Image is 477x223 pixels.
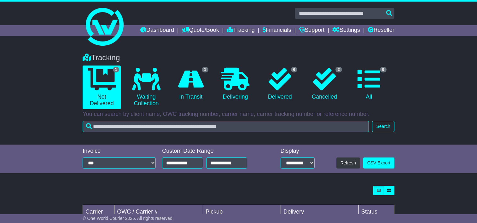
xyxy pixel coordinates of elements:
[368,25,394,36] a: Reseller
[83,111,394,118] p: You can search by client name, OWC tracking number, carrier name, carrier tracking number or refe...
[305,66,343,103] a: 2 Cancelled
[332,25,360,36] a: Settings
[261,66,299,103] a: 6 Delivered
[281,148,315,155] div: Display
[216,66,254,103] a: Delivering
[350,66,388,103] a: 9 All
[359,205,394,219] td: Status
[83,216,174,221] span: © One World Courier 2025. All rights reserved.
[83,148,156,155] div: Invoice
[380,67,387,72] span: 9
[113,67,119,72] span: 1
[79,53,398,62] div: Tracking
[114,205,203,219] td: OWC / Carrier #
[263,25,291,36] a: Financials
[182,25,219,36] a: Quote/Book
[363,157,394,169] a: CSV Export
[83,205,114,219] td: Carrier
[202,67,208,72] span: 1
[83,66,121,109] a: 1 Not Delivered
[281,205,359,219] td: Delivery
[203,205,281,219] td: Pickup
[291,67,298,72] span: 6
[162,148,262,155] div: Custom Date Range
[372,121,394,132] button: Search
[299,25,324,36] a: Support
[227,25,254,36] a: Tracking
[172,66,210,103] a: 1 In Transit
[140,25,174,36] a: Dashboard
[336,157,360,169] button: Refresh
[127,66,165,109] a: Waiting Collection
[335,67,342,72] span: 2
